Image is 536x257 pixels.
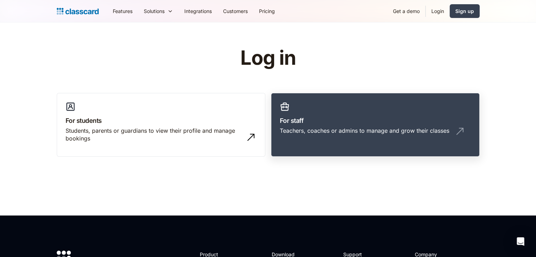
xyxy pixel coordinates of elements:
[271,93,480,157] a: For staffTeachers, coaches or admins to manage and grow their classes
[66,127,242,143] div: Students, parents or guardians to view their profile and manage bookings
[426,3,450,19] a: Login
[280,127,449,134] div: Teachers, coaches or admins to manage and grow their classes
[455,7,474,15] div: Sign up
[280,116,471,125] h3: For staff
[512,233,529,250] div: Open Intercom Messenger
[450,4,480,18] a: Sign up
[156,47,380,69] h1: Log in
[66,116,257,125] h3: For students
[107,3,138,19] a: Features
[57,6,99,16] a: home
[217,3,253,19] a: Customers
[387,3,425,19] a: Get a demo
[138,3,179,19] div: Solutions
[253,3,281,19] a: Pricing
[179,3,217,19] a: Integrations
[144,7,165,15] div: Solutions
[57,93,265,157] a: For studentsStudents, parents or guardians to view their profile and manage bookings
